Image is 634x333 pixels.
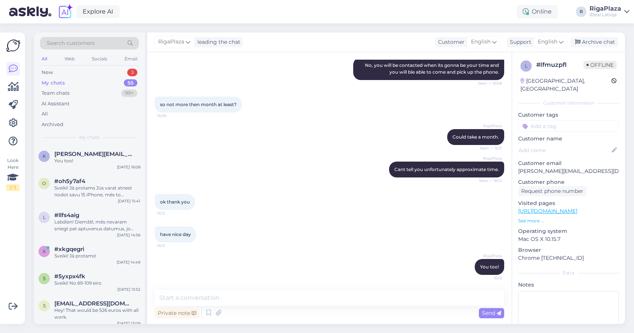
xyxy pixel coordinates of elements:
[589,6,629,18] a: RigaPlazaiDeal Latvija
[471,38,491,46] span: English
[589,12,621,18] div: iDeal Latvija
[474,156,502,161] span: RigaPlaza
[518,217,619,224] p: See more ...
[42,121,63,128] div: Archived
[43,248,46,254] span: x
[63,54,76,64] div: Web
[158,38,184,46] span: RigaPlaza
[518,111,619,119] p: Customer tags
[474,253,502,259] span: RigaPlaza
[54,246,84,253] span: #xkgqegri
[54,253,140,259] div: Sveiki! Jā protams!
[571,37,618,47] div: Archive chat
[518,281,619,289] p: Notes
[452,134,499,140] span: Could take a month.
[42,110,48,118] div: All
[194,38,240,46] div: leading the chat
[576,6,586,17] div: R
[474,145,502,151] span: Seen ✓ 16:11
[54,280,140,287] div: Sveiki! No 69-109 eiro
[76,5,120,18] a: Explore AI
[157,243,185,248] span: 16:12
[47,39,95,47] span: Search customers
[54,273,85,280] span: #5yxpx4fk
[155,308,199,318] div: Private note
[518,270,619,276] div: Extra
[117,164,140,170] div: [DATE] 16:08
[6,157,20,191] div: Look Here
[54,219,140,232] div: Labdien! Diemžēl, mēs nevaram sniegt pat aptuvenus datumus, jo piegādes nāk nesistemātiski un pie...
[518,254,619,262] p: Chrome [TECHNICAL_ID]
[518,167,619,175] p: [PERSON_NAME][EMAIL_ADDRESS][DOMAIN_NAME]
[160,199,190,205] span: ok thank you
[54,151,133,157] span: karim_adnane@hotmail.com
[43,214,46,220] span: l
[42,79,65,87] div: My chats
[518,235,619,243] p: Mac OS X 10.15.7
[42,180,46,186] span: o
[518,208,577,214] a: [URL][DOMAIN_NAME]
[157,210,185,216] span: 16:12
[117,321,140,326] div: [DATE] 13:09
[124,79,137,87] div: 55
[157,113,185,119] span: 16:08
[517,5,558,18] div: Online
[474,80,502,86] span: Seen ✓ 16:08
[474,178,502,183] span: Seen ✓ 16:12
[365,62,500,75] span: No, you will be contacted when its gonna be your time and you will ble able to come and pick up t...
[42,69,53,76] div: New
[519,146,610,154] input: Add name
[117,259,140,265] div: [DATE] 14:49
[117,232,140,238] div: [DATE] 14:56
[480,264,499,270] span: You too!
[394,166,499,172] span: Cant tell you unfortunately approximate time.
[6,39,20,53] img: Askly Logo
[6,184,20,191] div: 1 / 3
[518,178,619,186] p: Customer phone
[123,54,139,64] div: Email
[79,134,100,141] span: My chats
[43,276,46,281] span: 5
[538,38,557,46] span: English
[520,77,611,93] div: [GEOGRAPHIC_DATA], [GEOGRAPHIC_DATA]
[474,275,502,281] span: 16:13
[536,60,583,69] div: # lfmuzpfl
[518,159,619,167] p: Customer email
[518,227,619,235] p: Operating system
[583,61,617,69] span: Offline
[160,231,191,237] span: have nice day
[40,54,49,64] div: All
[589,6,621,12] div: RigaPlaza
[435,38,465,46] div: Customer
[54,157,140,164] div: You too!
[518,246,619,254] p: Browser
[43,303,46,308] span: s
[43,153,46,159] span: k
[160,102,237,107] span: so not more then month at least?
[54,307,140,321] div: Hey! That would be 526 euros with all work.
[518,120,619,132] input: Add a tag
[54,212,79,219] span: #llfs4aig
[525,63,528,69] span: l
[518,100,619,106] div: Customer information
[57,4,73,20] img: explore-ai
[117,287,140,292] div: [DATE] 13:52
[127,69,137,76] div: 3
[54,178,85,185] span: #oh5y7af4
[90,54,109,64] div: Socials
[121,89,137,97] div: 99+
[518,199,619,207] p: Visited pages
[474,123,502,129] span: RigaPlaza
[482,310,501,316] span: Send
[54,300,133,307] span: scribbling.fra18@gmail.com
[518,186,586,196] div: Request phone number
[42,89,69,97] div: Team chats
[54,185,140,198] div: Sveiki! Jā protams Jūs varat atnest nodot savu 15 iPhone, mēs to novērtēsim, un Jūs varēsiet dabū...
[507,38,531,46] div: Support
[518,135,619,143] p: Customer name
[118,198,140,204] div: [DATE] 15:41
[42,100,69,108] div: AI Assistant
